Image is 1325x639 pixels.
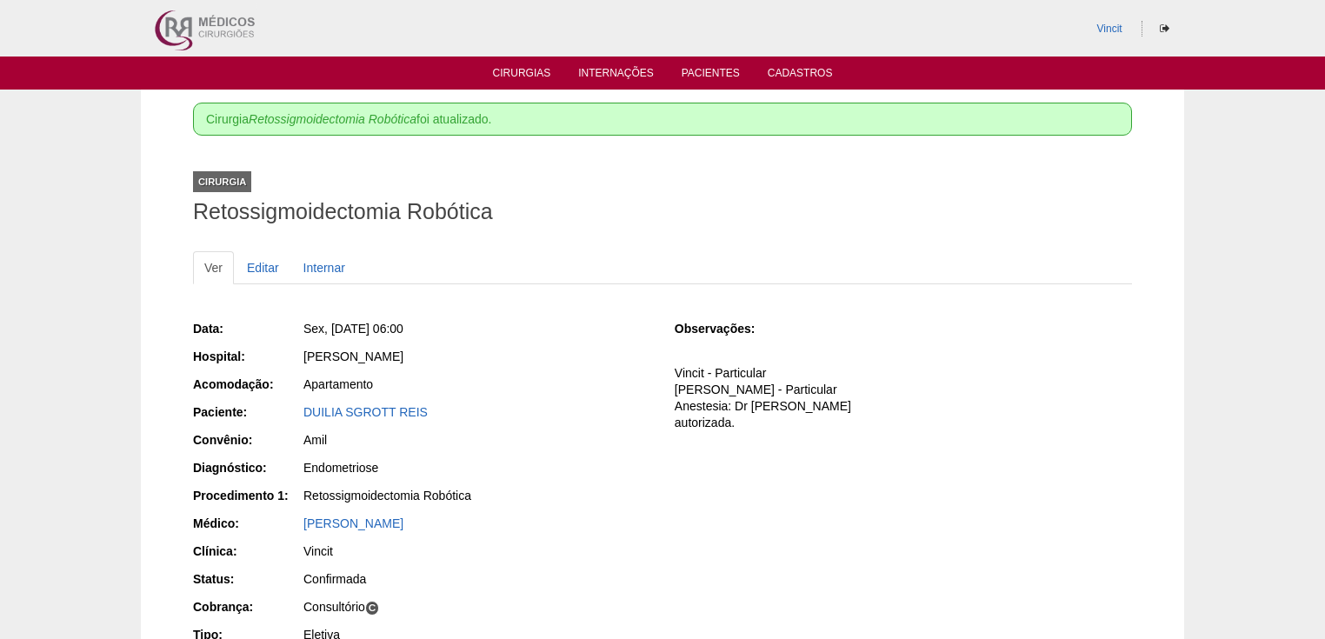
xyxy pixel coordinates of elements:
a: Editar [236,251,290,284]
div: Diagnóstico: [193,459,302,476]
p: Vincit - Particular [PERSON_NAME] - Particular Anestesia: Dr [PERSON_NAME] autorizada. [675,365,1132,431]
a: Ver [193,251,234,284]
div: Procedimento 1: [193,487,302,504]
div: Confirmada [303,570,650,588]
div: Acomodação: [193,376,302,393]
a: Cadastros [768,67,833,84]
div: Observações: [675,320,783,337]
div: Hospital: [193,348,302,365]
i: Sair [1160,23,1169,34]
span: Sex, [DATE] 06:00 [303,322,403,336]
h1: Retossigmoidectomia Robótica [193,201,1132,223]
div: Retossigmoidectomia Robótica [303,487,650,504]
div: Endometriose [303,459,650,476]
a: Vincit [1097,23,1122,35]
div: Status: [193,570,302,588]
a: DUILIA SGROTT REIS [303,405,428,419]
a: [PERSON_NAME] [303,516,403,530]
div: Cobrança: [193,598,302,616]
div: Cirurgia [193,171,251,192]
div: Clínica: [193,542,302,560]
div: Paciente: [193,403,302,421]
div: Apartamento [303,376,650,393]
div: [PERSON_NAME] [303,348,650,365]
div: Convênio: [193,431,302,449]
div: Vincit [303,542,650,560]
div: Médico: [193,515,302,532]
a: Internações [578,67,654,84]
em: Retossigmoidectomia Robótica [249,112,416,126]
a: Cirurgias [493,67,551,84]
div: Consultório [303,598,650,616]
span: C [365,601,380,616]
div: Amil [303,431,650,449]
div: Data: [193,320,302,337]
div: Cirurgia foi atualizado. [193,103,1132,136]
a: Internar [292,251,356,284]
a: Pacientes [682,67,740,84]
